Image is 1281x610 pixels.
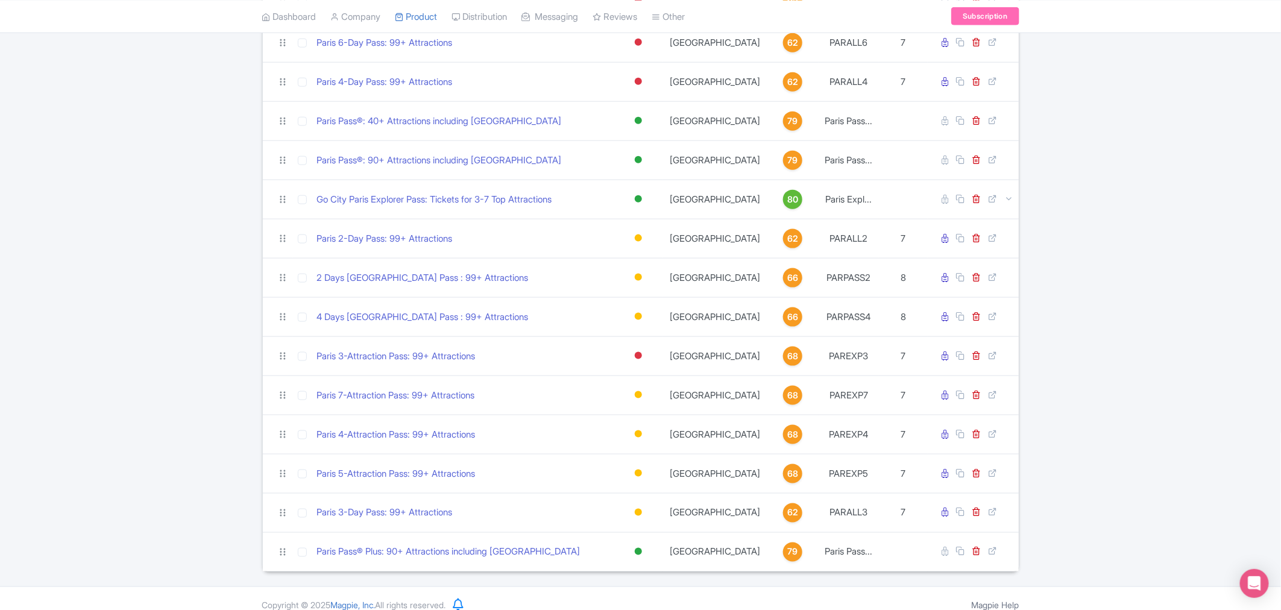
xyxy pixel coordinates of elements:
[787,271,798,285] span: 66
[663,140,767,180] td: [GEOGRAPHIC_DATA]
[951,7,1019,25] a: Subscription
[317,428,476,442] a: Paris 4-Attraction Pass: 99+ Attractions
[787,467,798,480] span: 68
[901,272,906,283] span: 8
[787,310,798,324] span: 66
[819,219,880,258] td: PARALL2
[317,467,476,481] a: Paris 5-Attraction Pass: 99+ Attractions
[632,543,644,561] div: Active
[772,347,813,366] a: 68
[632,34,644,51] div: Inactive
[632,504,644,521] div: Building
[772,268,813,288] a: 66
[632,190,644,208] div: Active
[663,258,767,297] td: [GEOGRAPHIC_DATA]
[787,389,798,402] span: 68
[787,506,798,520] span: 62
[663,101,767,140] td: [GEOGRAPHIC_DATA]
[663,23,767,62] td: [GEOGRAPHIC_DATA]
[317,36,453,50] a: Paris 6-Day Pass: 99+ Attractions
[819,297,880,336] td: PARPASS4
[787,232,798,245] span: 62
[772,503,813,523] a: 62
[663,376,767,415] td: [GEOGRAPHIC_DATA]
[317,350,476,363] a: Paris 3-Attraction Pass: 99+ Attractions
[772,386,813,405] a: 68
[317,546,581,559] a: Paris Pass® Plus: 90+ Attractions including [GEOGRAPHIC_DATA]
[632,465,644,482] div: Building
[787,428,798,441] span: 68
[632,386,644,404] div: Building
[901,37,906,48] span: 7
[632,112,644,130] div: Active
[1240,569,1269,598] div: Open Intercom Messenger
[819,62,880,101] td: PARALL4
[819,532,880,571] td: Paris Pass...
[317,271,529,285] a: 2 Days [GEOGRAPHIC_DATA] Pass : 99+ Attractions
[901,507,906,518] span: 7
[663,454,767,493] td: [GEOGRAPHIC_DATA]
[632,73,644,90] div: Inactive
[772,112,813,131] a: 79
[663,493,767,532] td: [GEOGRAPHIC_DATA]
[632,269,644,286] div: Building
[772,72,813,92] a: 62
[663,180,767,219] td: [GEOGRAPHIC_DATA]
[772,307,813,327] a: 66
[819,336,880,376] td: PAREXP3
[772,542,813,562] a: 79
[819,23,880,62] td: PARALL6
[663,532,767,571] td: [GEOGRAPHIC_DATA]
[772,229,813,248] a: 62
[788,546,798,559] span: 79
[317,154,562,168] a: Paris Pass®: 90+ Attractions including [GEOGRAPHIC_DATA]
[901,468,906,479] span: 7
[317,75,453,89] a: Paris 4-Day Pass: 99+ Attractions
[772,33,813,52] a: 62
[632,426,644,443] div: Building
[787,36,798,49] span: 62
[819,376,880,415] td: PAREXP7
[663,219,767,258] td: [GEOGRAPHIC_DATA]
[632,308,644,325] div: Building
[787,193,798,206] span: 80
[663,62,767,101] td: [GEOGRAPHIC_DATA]
[901,429,906,440] span: 7
[663,297,767,336] td: [GEOGRAPHIC_DATA]
[317,389,475,403] a: Paris 7-Attraction Pass: 99+ Attractions
[901,389,906,401] span: 7
[632,151,644,169] div: Active
[663,336,767,376] td: [GEOGRAPHIC_DATA]
[819,415,880,454] td: PAREXP4
[632,230,644,247] div: Building
[632,347,644,365] div: Inactive
[772,464,813,483] a: 68
[819,493,880,532] td: PARALL3
[819,180,880,219] td: Paris Expl...
[819,258,880,297] td: PARPASS2
[901,350,906,362] span: 7
[901,233,906,244] span: 7
[901,311,906,322] span: 8
[819,140,880,180] td: Paris Pass...
[317,506,453,520] a: Paris 3-Day Pass: 99+ Attractions
[819,101,880,140] td: Paris Pass...
[787,350,798,363] span: 68
[317,232,453,246] a: Paris 2-Day Pass: 99+ Attractions
[317,193,552,207] a: Go City Paris Explorer Pass: Tickets for 3-7 Top Attractions
[663,415,767,454] td: [GEOGRAPHIC_DATA]
[787,75,798,89] span: 62
[772,425,813,444] a: 68
[819,454,880,493] td: PAREXP5
[772,151,813,170] a: 79
[788,154,798,167] span: 79
[317,115,562,128] a: Paris Pass®: 40+ Attractions including [GEOGRAPHIC_DATA]
[772,190,813,209] a: 80
[317,310,529,324] a: 4 Days [GEOGRAPHIC_DATA] Pass : 99+ Attractions
[788,115,798,128] span: 79
[901,76,906,87] span: 7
